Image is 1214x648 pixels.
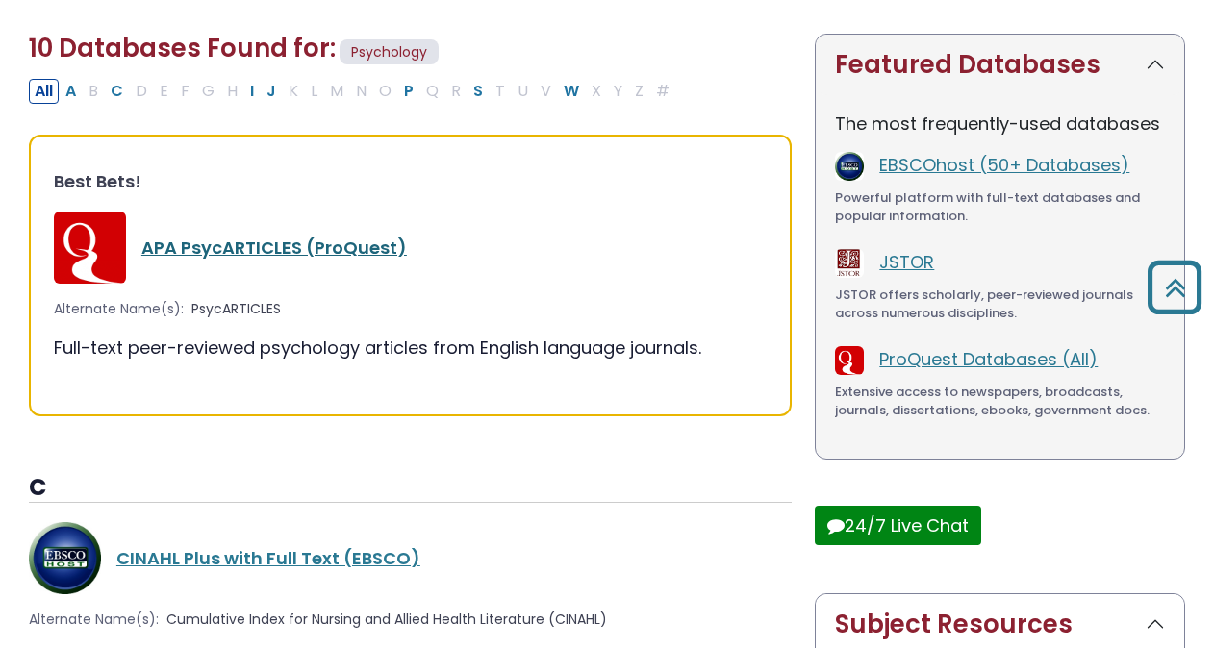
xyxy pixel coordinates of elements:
button: Filter Results P [398,79,419,104]
div: Alpha-list to filter by first letter of database name [29,78,677,102]
h3: C [29,474,792,503]
span: PsycARTICLES [191,299,281,319]
span: Cumulative Index for Nursing and Allied Health Literature (CINAHL) [166,610,607,630]
div: Extensive access to newspapers, broadcasts, journals, dissertations, ebooks, government docs. [835,383,1165,420]
button: Filter Results C [105,79,129,104]
div: Powerful platform with full-text databases and popular information. [835,188,1165,226]
a: Back to Top [1140,269,1209,305]
span: Psychology [340,39,439,65]
span: 10 Databases Found for: [29,31,336,65]
a: JSTOR [879,250,934,274]
button: Filter Results J [261,79,282,104]
button: Filter Results S [468,79,489,104]
h3: Best Bets! [54,171,767,192]
button: All [29,79,59,104]
button: 24/7 Live Chat [815,506,981,545]
button: Filter Results A [60,79,82,104]
button: Featured Databases [816,35,1184,95]
span: Alternate Name(s): [54,299,184,319]
button: Filter Results I [244,79,260,104]
span: Alternate Name(s): [29,610,159,630]
a: ProQuest Databases (All) [879,347,1098,371]
div: JSTOR offers scholarly, peer-reviewed journals across numerous disciplines. [835,286,1165,323]
a: APA PsycARTICLES (ProQuest) [141,236,407,260]
div: Full-text peer-reviewed psychology articles from English language journals. [54,335,767,361]
a: CINAHL Plus with Full Text (EBSCO) [116,546,420,570]
button: Filter Results W [558,79,585,104]
a: EBSCOhost (50+ Databases) [879,153,1129,177]
p: The most frequently-used databases [835,111,1165,137]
